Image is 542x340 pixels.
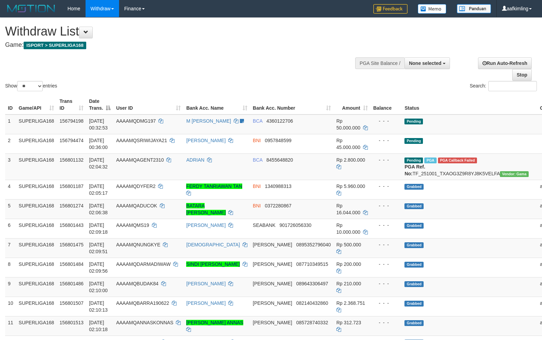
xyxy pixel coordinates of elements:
a: [PERSON_NAME] ANNAS [186,320,243,325]
td: SUPERLIGA168 [16,297,57,316]
a: SINDI [PERSON_NAME] [186,261,240,267]
span: Rp 2.800.000 [336,157,365,163]
span: Copy 8455648820 to clipboard [267,157,293,163]
span: AAAAMQDARMADIWAW [116,261,170,267]
a: FERDY TANRIAWAN TAN [186,183,242,189]
span: AAAAMQAGENT2310 [116,157,164,163]
span: [PERSON_NAME] [253,281,292,286]
span: Grabbed [404,281,424,287]
input: Search: [488,81,537,91]
span: PGA Error [438,158,477,163]
div: - - - [373,183,399,190]
select: Showentries [17,81,43,91]
a: ADRIAN [186,157,204,163]
span: Pending [404,158,423,163]
th: User ID: activate to sort column ascending [113,95,183,114]
a: M [PERSON_NAME] [186,118,231,124]
span: Copy 089643306497 to clipboard [296,281,328,286]
span: [DATE] 02:09:18 [89,222,108,235]
span: 156794474 [60,138,83,143]
span: Rp 45.000.000 [336,138,360,150]
span: [PERSON_NAME] [253,242,292,247]
span: Rp 50.000.000 [336,118,360,131]
a: BATARA [PERSON_NAME] [186,203,225,215]
span: Pending [404,138,423,144]
td: SUPERLIGA168 [16,114,57,134]
span: Copy 0372280867 to clipboard [265,203,292,208]
span: Rp 500.000 [336,242,361,247]
span: Pending [404,119,423,124]
td: 5 [5,199,16,219]
span: [PERSON_NAME] [253,261,292,267]
th: Amount: activate to sort column ascending [334,95,371,114]
span: AAAAMQMS19 [116,222,149,228]
span: [DATE] 02:06:38 [89,203,108,215]
span: 156801187 [60,183,83,189]
td: 6 [5,219,16,238]
span: Copy 087710349515 to clipboard [296,261,328,267]
td: SUPERLIGA168 [16,219,57,238]
a: [PERSON_NAME] [186,138,225,143]
th: Trans ID: activate to sort column ascending [57,95,86,114]
span: Grabbed [404,320,424,326]
span: BCA [253,118,262,124]
span: Rp 210.000 [336,281,361,286]
span: Grabbed [404,223,424,229]
span: Grabbed [404,242,424,248]
span: AAAAMQANNASKONNAS [116,320,173,325]
th: Game/API: activate to sort column ascending [16,95,57,114]
span: 156801132 [60,157,83,163]
img: MOTION_logo.png [5,3,57,14]
span: Vendor URL: https://trx31.1velocity.biz [500,171,529,177]
span: Grabbed [404,301,424,307]
td: 2 [5,134,16,153]
a: [DEMOGRAPHIC_DATA] [186,242,240,247]
a: [PERSON_NAME] [186,281,225,286]
span: 156801443 [60,222,83,228]
label: Search: [470,81,537,91]
th: Bank Acc. Number: activate to sort column ascending [250,95,334,114]
td: SUPERLIGA168 [16,180,57,199]
span: Copy 082140432860 to clipboard [296,300,328,306]
span: [DATE] 02:05:17 [89,183,108,196]
span: 156794198 [60,118,83,124]
span: Copy 4360122706 to clipboard [267,118,293,124]
span: None selected [409,60,441,66]
td: 7 [5,238,16,258]
span: Marked by aafnonsreyleab [424,158,436,163]
span: [DATE] 02:09:51 [89,242,108,254]
div: - - - [373,261,399,268]
span: BNI [253,138,261,143]
a: [PERSON_NAME] [186,300,225,306]
td: 8 [5,258,16,277]
span: AAAAMQBARRA190622 [116,300,169,306]
span: [DATE] 00:36:00 [89,138,108,150]
span: AAAAMQNUNGKYE [116,242,160,247]
td: 3 [5,153,16,180]
th: Bank Acc. Name: activate to sort column ascending [183,95,250,114]
span: 156801274 [60,203,83,208]
a: Run Auto-Refresh [478,57,532,69]
span: [DATE] 00:32:53 [89,118,108,131]
td: TF_251001_TXAOG3Z9R8YJ8K5VELFA [402,153,537,180]
span: 156801507 [60,300,83,306]
div: - - - [373,280,399,287]
img: Feedback.jpg [373,4,408,14]
span: Rp 16.044.000 [336,203,360,215]
span: BCA [253,157,262,163]
button: None selected [404,57,450,69]
h4: Game: [5,42,354,49]
div: - - - [373,241,399,248]
span: Copy 901726056330 to clipboard [280,222,311,228]
td: SUPERLIGA168 [16,153,57,180]
a: Stop [512,69,532,81]
span: Rp 5.960.000 [336,183,365,189]
span: 156801513 [60,320,83,325]
th: Balance [371,95,402,114]
span: Copy 1340988313 to clipboard [265,183,292,189]
div: - - - [373,222,399,229]
span: Grabbed [404,203,424,209]
img: Button%20Memo.svg [418,4,447,14]
div: PGA Site Balance / [355,57,404,69]
div: - - - [373,202,399,209]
